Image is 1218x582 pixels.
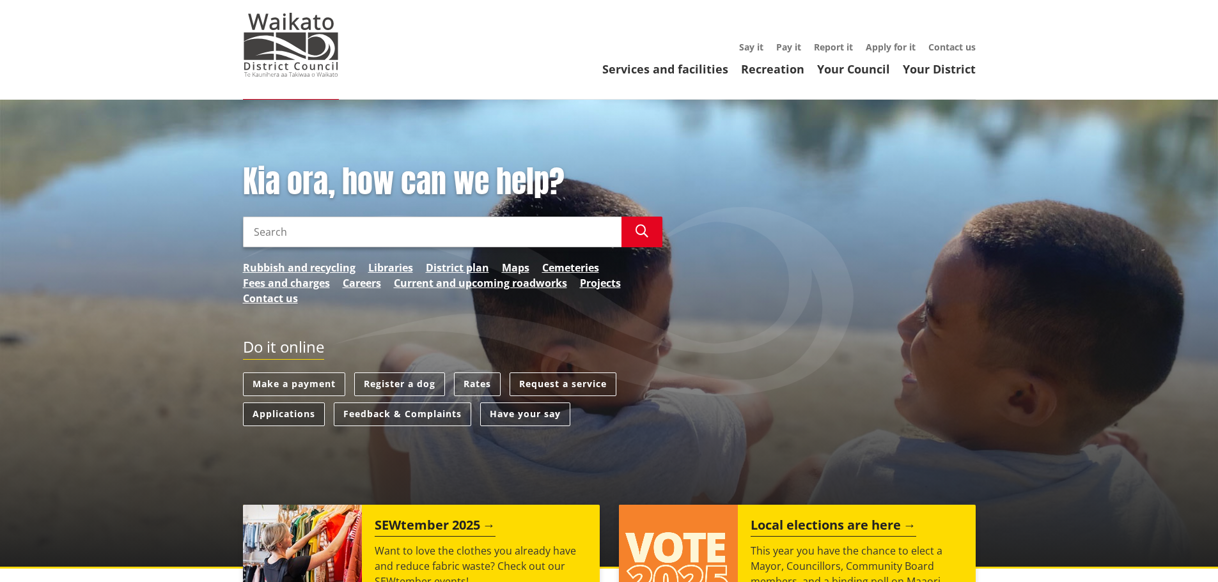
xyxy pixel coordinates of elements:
a: Make a payment [243,372,345,396]
a: Apply for it [866,41,916,53]
a: Fees and charges [243,275,330,291]
a: Feedback & Complaints [334,402,471,426]
h2: Local elections are here [751,517,916,537]
a: Have your say [480,402,570,426]
a: Contact us [243,291,298,306]
a: Say it [739,41,763,53]
a: Rubbish and recycling [243,260,355,275]
a: Maps [502,260,529,275]
a: Careers [343,275,381,291]
a: Current and upcoming roadworks [394,275,567,291]
img: Waikato District Council - Te Kaunihera aa Takiwaa o Waikato [243,13,339,77]
a: Request a service [510,372,616,396]
a: Report it [814,41,853,53]
a: Contact us [928,41,976,53]
iframe: Messenger Launcher [1159,528,1205,574]
h1: Kia ora, how can we help? [243,164,662,201]
a: Recreation [741,61,804,77]
a: Register a dog [354,372,445,396]
h2: SEWtember 2025 [375,517,496,537]
a: Cemeteries [542,260,599,275]
a: Rates [454,372,501,396]
input: Search input [243,217,621,247]
a: Your Council [817,61,890,77]
a: Pay it [776,41,801,53]
h2: Do it online [243,338,324,360]
a: Libraries [368,260,413,275]
a: District plan [426,260,489,275]
a: Projects [580,275,621,291]
a: Services and facilities [602,61,728,77]
a: Your District [903,61,976,77]
a: Applications [243,402,325,426]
